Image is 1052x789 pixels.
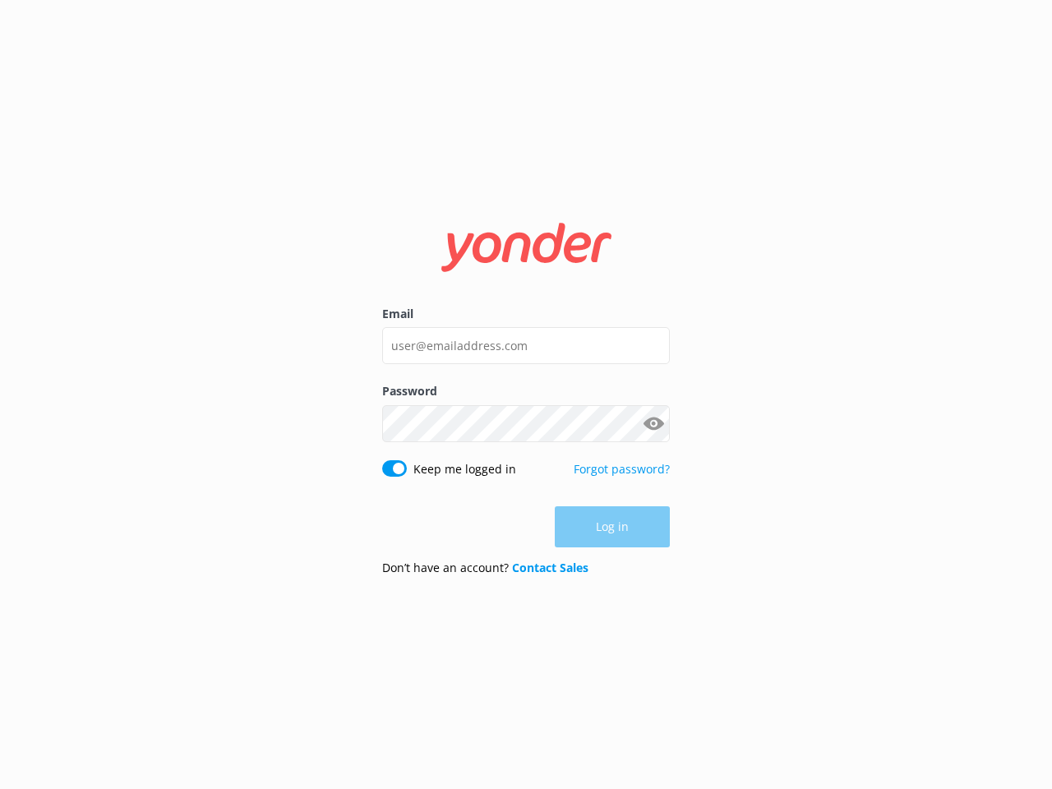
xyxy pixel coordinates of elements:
a: Forgot password? [574,461,670,477]
a: Contact Sales [512,560,588,575]
input: user@emailaddress.com [382,327,670,364]
label: Email [382,305,670,323]
label: Password [382,382,670,400]
label: Keep me logged in [413,460,516,478]
button: Show password [637,407,670,440]
p: Don’t have an account? [382,559,588,577]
